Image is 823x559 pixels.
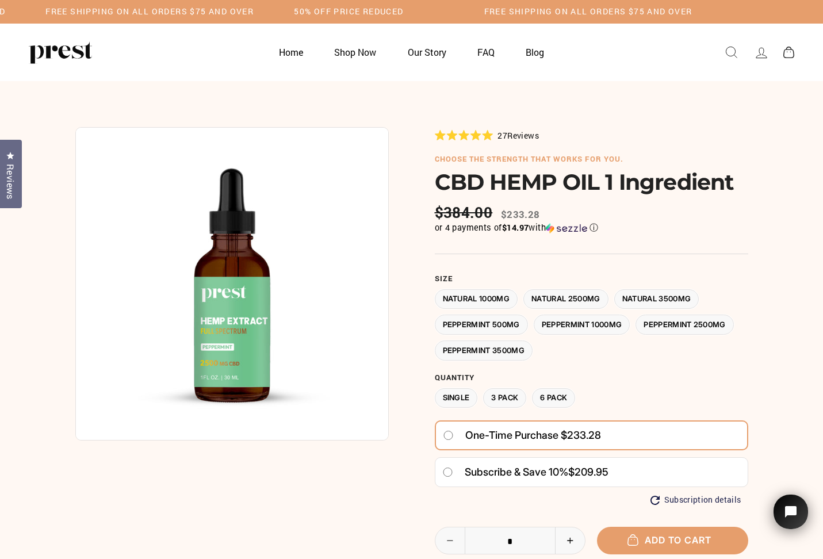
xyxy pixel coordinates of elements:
[497,130,507,141] span: 27
[393,41,461,63] a: Our Story
[435,129,539,141] div: 27Reviews
[597,527,748,554] button: Add to cart
[759,478,823,559] iframe: Tidio Chat
[568,466,608,478] span: $209.95
[463,41,509,63] a: FAQ
[294,7,403,17] h5: 50% OFF PRICE REDUCED
[534,315,630,335] label: Peppermint 1000MG
[532,388,575,408] label: 6 Pack
[435,527,585,555] input: quantity
[443,431,454,440] input: One-time purchase $233.28
[435,373,748,382] label: Quantity
[614,289,699,309] label: Natural 3500MG
[75,127,389,441] img: CBD HEMP OIL 1 Ingredient
[633,534,711,546] span: Add to cart
[435,222,748,233] div: or 4 payments of with
[523,289,608,309] label: Natural 2500MG
[435,222,748,233] div: or 4 payments of$14.97withSezzle Click to learn more about Sezzle
[435,340,533,361] label: Peppermint 3500MG
[502,222,529,233] span: $14.97
[442,468,453,477] input: Subscribe & save 10%$209.95
[650,495,741,505] button: Subscription details
[664,495,741,505] span: Subscription details
[435,289,518,309] label: Natural 1000MG
[555,527,585,554] button: Increase item quantity by one
[3,164,18,200] span: Reviews
[435,204,496,221] span: $384.00
[265,41,559,63] ul: Primary
[483,388,526,408] label: 3 Pack
[29,41,92,64] img: PREST ORGANICS
[435,388,478,408] label: Single
[265,41,317,63] a: Home
[45,7,254,17] h5: Free Shipping on all orders $75 and over
[435,155,748,164] h6: choose the strength that works for you.
[320,41,391,63] a: Shop Now
[507,130,539,141] span: Reviews
[435,169,748,195] h1: CBD HEMP OIL 1 Ingredient
[484,7,692,17] h5: Free Shipping on all orders $75 and over
[501,208,540,221] span: $233.28
[546,223,587,233] img: Sezzle
[465,425,601,446] span: One-time purchase $233.28
[511,41,558,63] a: Blog
[435,315,528,335] label: Peppermint 500MG
[465,466,568,478] span: Subscribe & save 10%
[636,315,734,335] label: Peppermint 2500MG
[435,274,748,284] label: Size
[435,527,465,554] button: Reduce item quantity by one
